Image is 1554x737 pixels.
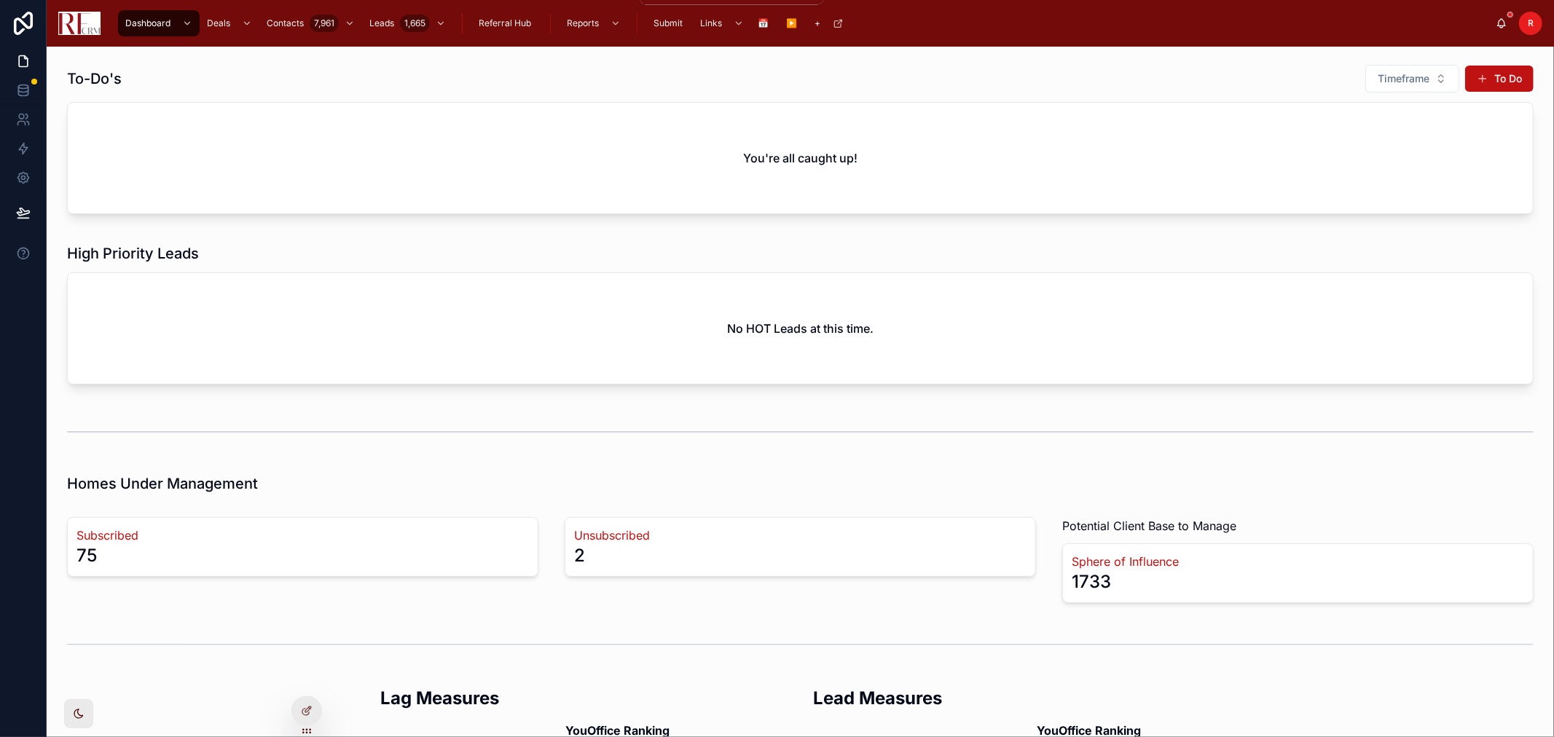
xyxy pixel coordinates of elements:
a: Deals [200,10,259,36]
h1: To-Do's [67,68,122,89]
a: Leads1,665 [362,10,453,36]
a: Unsubscribed [574,527,1027,544]
h1: Homes Under Management [67,473,258,494]
a: Submit [646,10,693,36]
a: Dashboard [118,10,200,36]
span: Potential Client Base to Manage [1062,517,1236,535]
h2: Lag Measures [381,686,788,710]
div: 75 [76,544,97,567]
a: Referral Hub [471,10,541,36]
span: Contacts [267,17,304,29]
a: Reports [560,10,628,36]
a: + [808,10,851,36]
div: 2 [574,544,585,567]
h2: You're all caught up! [743,149,858,167]
button: Select Button [1365,65,1459,92]
span: Deals [207,17,230,29]
a: ▶️ [780,10,808,36]
span: Leads [369,17,394,29]
a: Subscribed [76,527,529,544]
button: To Do [1465,66,1534,92]
span: Timeframe [1378,71,1429,86]
a: Sphere of Influence [1072,553,1524,570]
a: Links [693,10,751,36]
span: Links [700,17,722,29]
span: ▶️ [787,17,798,29]
h2: Lead Measures [814,686,1220,710]
span: + [815,17,821,29]
span: 📅 [758,17,769,29]
div: 1,665 [400,15,430,32]
span: R [1528,17,1534,29]
img: App logo [58,12,101,35]
span: Submit [654,17,683,29]
span: Referral Hub [479,17,531,29]
div: 7,961 [310,15,339,32]
span: Reports [567,17,599,29]
span: Dashboard [125,17,170,29]
div: scrollable content [112,7,1496,39]
div: 1733 [1072,570,1111,594]
h1: High Priority Leads [67,243,199,264]
a: Contacts7,961 [259,10,362,36]
a: 📅 [751,10,780,36]
h2: No HOT Leads at this time. [727,320,874,337]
